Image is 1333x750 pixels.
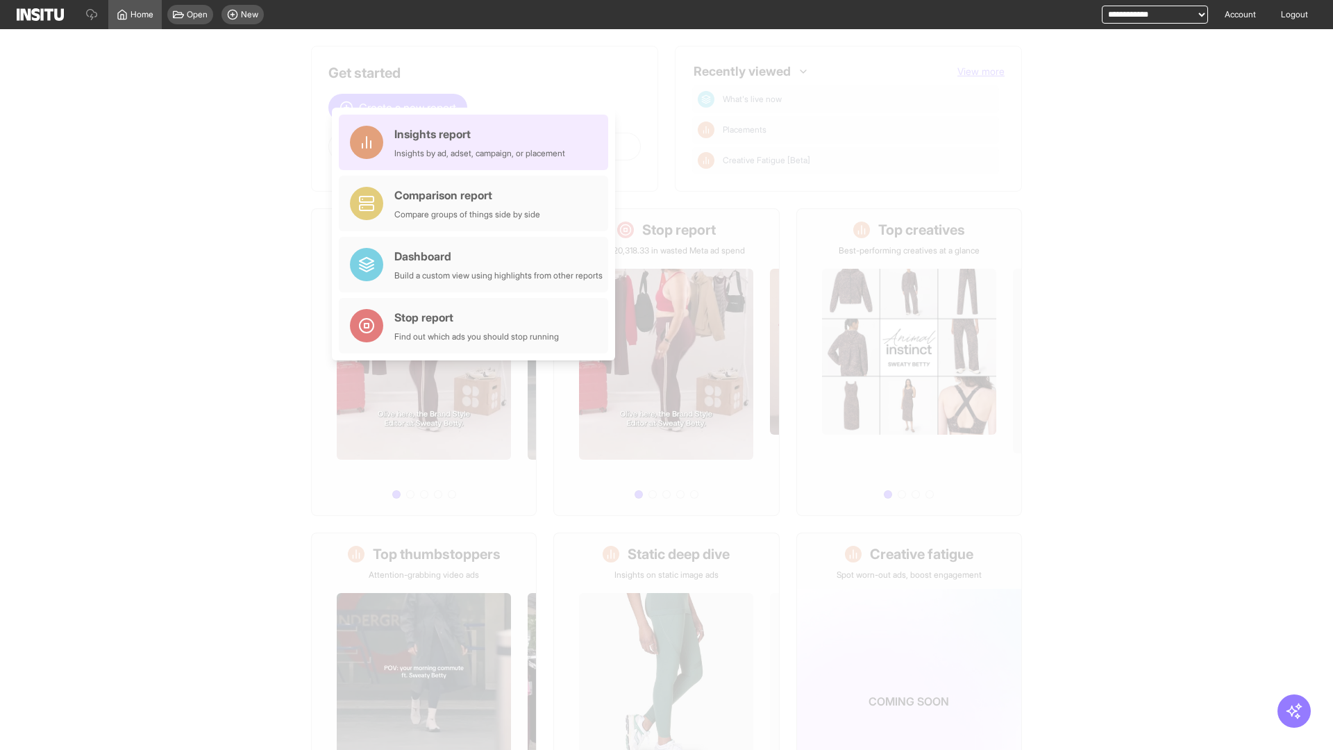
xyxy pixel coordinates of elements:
div: Build a custom view using highlights from other reports [394,270,603,281]
img: Logo [17,8,64,21]
div: Insights by ad, adset, campaign, or placement [394,148,565,159]
div: Comparison report [394,187,540,203]
span: Open [187,9,208,20]
div: Find out which ads you should stop running [394,331,559,342]
div: Insights report [394,126,565,142]
div: Dashboard [394,248,603,265]
span: Home [131,9,153,20]
span: New [241,9,258,20]
div: Compare groups of things side by side [394,209,540,220]
div: Stop report [394,309,559,326]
